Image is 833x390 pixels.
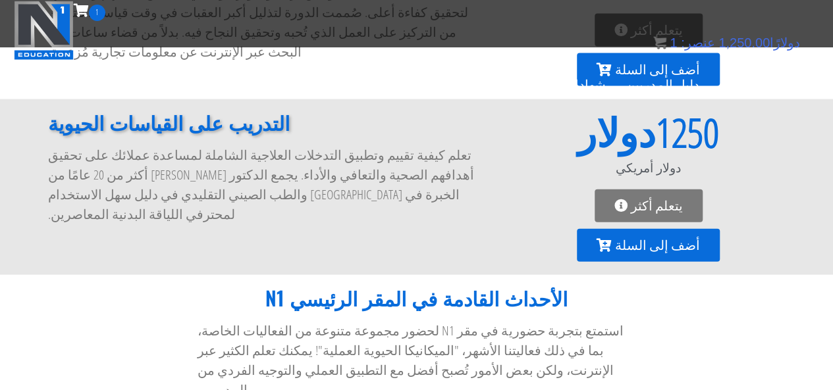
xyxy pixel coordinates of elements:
[265,283,568,312] font: الأحداث القادمة في المقر الرئيسي N1
[653,36,666,49] img: icon11.png
[48,107,290,137] font: التدريب على القياسات الحيوية
[403,76,436,93] font: اتصال
[616,60,709,108] a: دليل المدربين
[578,105,656,159] font: دولار
[95,7,99,18] font: 1
[456,76,504,93] font: لماذا N1؟
[595,189,703,222] a: يتعلم أكثر
[770,36,800,50] font: دولارًا
[241,60,304,108] a: الأحداث
[709,60,822,108] a: الشروط والأحكام
[577,229,720,262] a: أضف إلى السلة
[446,60,514,108] a: لماذا N1؟
[14,1,74,60] img: التعليم n1
[514,60,616,108] a: شهادات العملاء
[719,76,813,93] font: الشروط والأحكام
[154,76,231,93] font: قائمة الدورات
[72,60,144,108] a: الشهادات
[144,60,241,108] a: قائمة الدورات
[82,76,134,93] font: الشهادات
[631,197,683,214] font: يتعلم أكثر
[313,76,377,93] font: دورة مجانية
[74,1,105,19] a: 1
[48,146,474,223] font: تعلم كيفية تقييم وتطبيق التدخلات العلاجية الشاملة لمساعدة عملائك على تحقيق أهدافهم الصحية والتعاف...
[304,60,393,108] a: دورة مجانية
[653,36,800,50] a: 1 عنصر: 1,250.00دولارًا
[718,36,770,50] font: 1,250.00
[615,236,700,254] font: أضف إلى السلة
[626,76,699,93] font: دليل المدربين
[681,36,715,50] font: عنصر:
[393,60,446,108] a: اتصال
[524,76,606,93] font: شهادات العملاء
[656,105,719,159] font: 1250
[251,76,294,93] font: الأحداث
[670,36,677,50] font: 1
[616,159,681,176] font: دولار أمريكي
